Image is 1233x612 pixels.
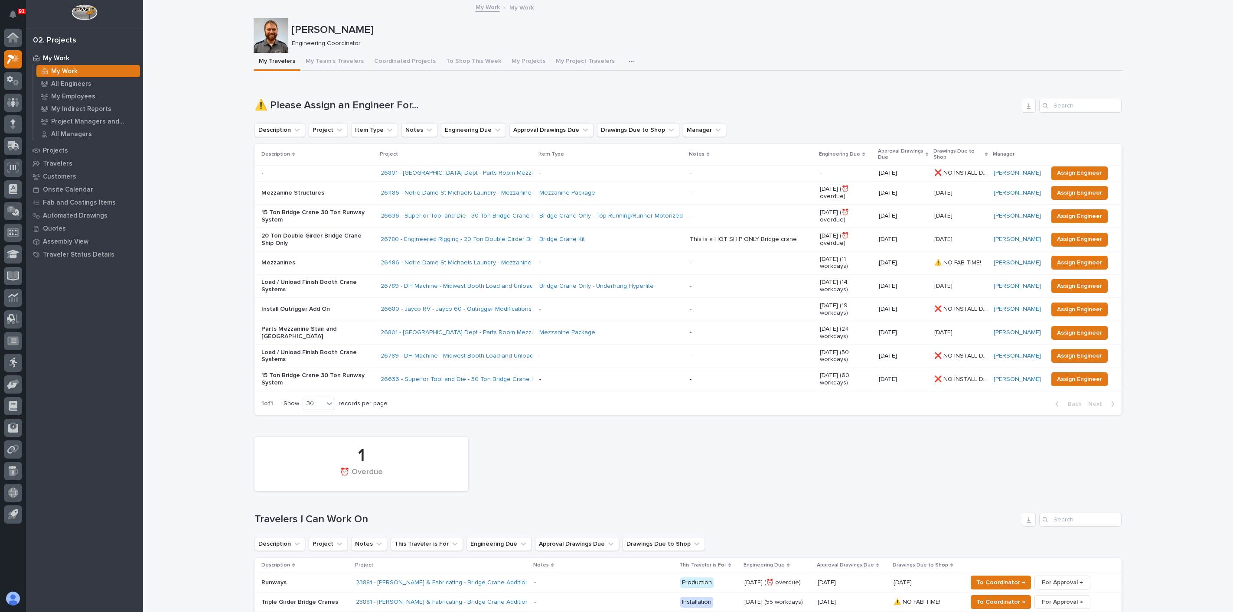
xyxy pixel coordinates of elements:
[254,513,1018,526] h1: Travelers I Can Work On
[11,10,22,24] div: Notifications91
[261,306,374,313] p: Install Outrigger Add On
[51,118,137,126] p: Project Managers and Engineers
[534,579,536,586] div: -
[820,372,871,387] p: [DATE] (60 workdays)
[51,68,78,75] p: My Work
[934,304,988,313] p: ❌ NO INSTALL DATE!
[381,352,555,360] a: 26789 - DH Machine - Midwest Booth Load and Unload Station
[254,123,305,137] button: Description
[1057,257,1102,268] span: Assign Engineer
[261,259,374,267] p: Mezzanines
[894,577,913,586] p: [DATE]
[539,306,683,313] p: -
[690,376,692,383] div: -
[744,560,785,570] p: Engineering Due
[381,236,592,243] a: 26780 - Engineered Rigging - 20 Ton Double Girder Bridge Crane Ship Only
[933,146,983,163] p: Drawings Due to Shop
[43,173,76,181] p: Customers
[261,372,374,387] p: 15 Ton Bridge Crane 30 Ton Runway System
[26,52,143,65] a: My Work
[1034,595,1090,609] button: For Approval →
[261,326,374,340] p: Parts Mezzanine Stair and [GEOGRAPHIC_DATA]
[971,595,1031,609] button: To Coordinator →
[476,2,500,12] a: My Work
[381,376,621,383] a: 26636 - Superior Tool and Die - 30 Ton Bridge Crane System (2) 15 Ton Double Girder
[254,368,1122,391] tr: 15 Ton Bridge Crane 30 Ton Runway System26636 - Superior Tool and Die - 30 Ton Bridge Crane Syste...
[43,55,69,62] p: My Work
[934,234,954,243] p: [DATE]
[351,537,387,551] button: Notes
[820,232,871,247] p: [DATE] (⏰ overdue)
[351,123,398,137] button: Item Type
[1057,304,1102,315] span: Assign Engineer
[679,560,726,570] p: This Traveler is For
[971,576,1031,589] button: To Coordinator →
[254,205,1122,228] tr: 15 Ton Bridge Crane 30 Ton Runway System26636 - Superior Tool and Die - 30 Ton Bridge Crane Syste...
[538,150,564,159] p: Item Type
[690,329,692,336] div: -
[33,90,143,102] a: My Employees
[43,160,72,168] p: Travelers
[509,123,594,137] button: Approval Drawings Due
[879,376,927,383] p: [DATE]
[539,259,683,267] p: -
[690,306,692,313] div: -
[539,283,654,290] a: Bridge Crane Only - Underhung Hyperlite
[51,80,91,88] p: All Engineers
[43,238,88,246] p: Assembly View
[539,352,683,360] p: -
[533,560,549,570] p: Notes
[19,8,25,14] p: 91
[1057,281,1102,291] span: Assign Engineer
[254,573,1122,592] tr: Runways23881 - [PERSON_NAME] & Fabricating - Bridge Crane Addition - Production[DATE] (⏰ overdue)...
[994,169,1041,177] a: [PERSON_NAME]
[1051,303,1108,316] button: Assign Engineer
[690,352,692,360] div: -
[539,376,683,383] p: -
[879,189,927,197] p: [DATE]
[4,589,22,608] button: users-avatar
[820,169,871,177] p: -
[261,169,374,177] p: -
[680,577,714,588] div: Production
[1057,328,1102,338] span: Assign Engineer
[309,537,348,551] button: Project
[1057,168,1102,178] span: Assign Engineer
[441,53,506,71] button: To Shop This Week
[623,537,705,551] button: Drawings Due to Shop
[26,222,143,235] a: Quotes
[43,225,66,233] p: Quotes
[934,351,988,360] p: ❌ NO INSTALL DATE!
[744,579,811,586] p: [DATE] (⏰ overdue)
[33,103,143,115] a: My Indirect Reports
[506,53,551,71] button: My Projects
[879,283,927,290] p: [DATE]
[261,560,290,570] p: Description
[934,188,954,197] p: [DATE]
[690,169,692,177] div: -
[309,123,348,137] button: Project
[820,256,871,270] p: [DATE] (11 workdays)
[254,298,1122,321] tr: Install Outrigger Add On26680 - Jayco RV - Jayco 60 - Outrigger Modifications -- [DATE] (19 workd...
[254,592,1122,612] tr: Triple Girder Bridge Cranes23881 - [PERSON_NAME] & Fabricating - Bridge Crane Addition - Installa...
[254,165,1122,181] tr: -26801 - [GEOGRAPHIC_DATA] Dept - Parts Room Mezzanine and Stairs with Gate -- -[DATE]❌ NO INSTAL...
[26,209,143,222] a: Automated Drawings
[1039,513,1122,527] div: Search
[1051,166,1108,180] button: Assign Engineer
[993,150,1014,159] p: Manager
[994,236,1041,243] a: [PERSON_NAME]
[820,279,871,293] p: [DATE] (14 workdays)
[355,560,373,570] p: Project
[254,393,280,414] p: 1 of 1
[818,579,886,586] p: [DATE]
[261,279,374,293] p: Load / Unload Finish Booth Crane Systems
[26,183,143,196] a: Onsite Calendar
[994,212,1041,220] a: [PERSON_NAME]
[1085,400,1122,408] button: Next
[539,189,595,197] a: Mezzanine Package
[934,168,988,177] p: ❌ NO INSTALL DATE!
[1051,349,1108,363] button: Assign Engineer
[820,209,871,224] p: [DATE] (⏰ overdue)
[539,236,585,243] a: Bridge Crane Kit
[820,326,871,340] p: [DATE] (24 workdays)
